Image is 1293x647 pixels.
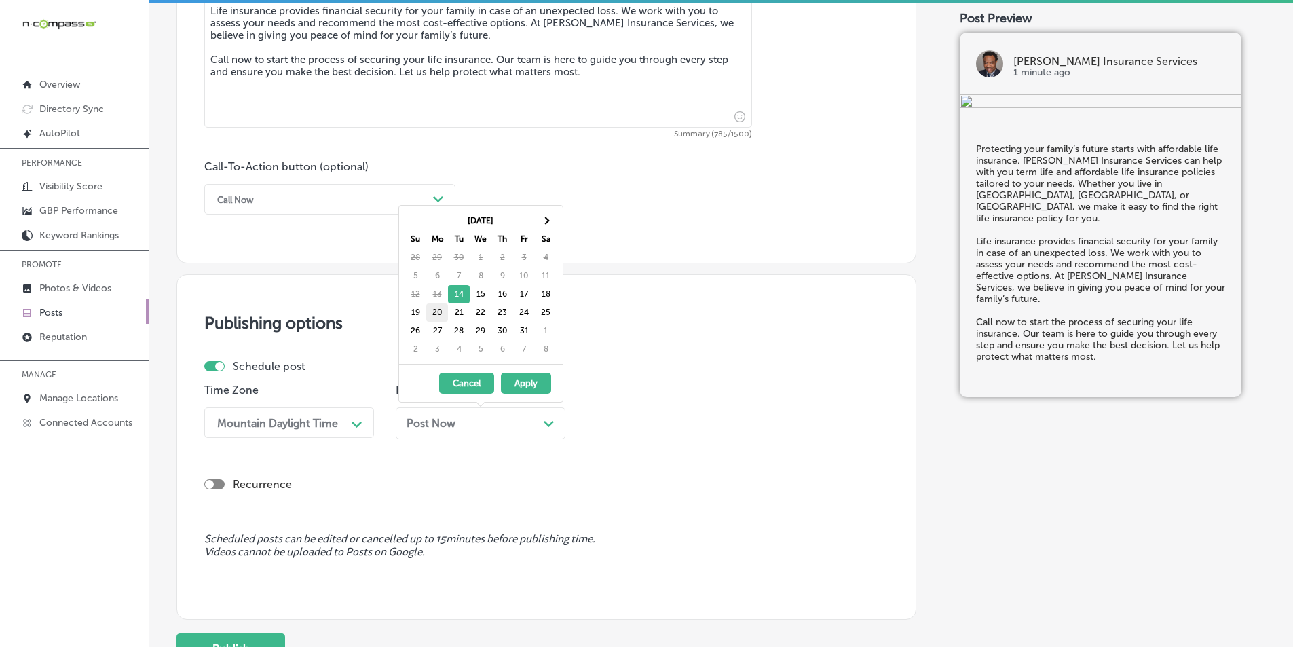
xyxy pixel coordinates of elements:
[39,282,111,294] p: Photos & Videos
[217,416,338,429] div: Mountain Daylight Time
[204,384,374,396] p: Time Zone
[535,340,557,358] td: 8
[233,478,292,491] label: Recurrence
[426,340,448,358] td: 3
[491,230,513,248] th: Th
[470,340,491,358] td: 5
[448,303,470,322] td: 21
[39,128,80,139] p: AutoPilot
[535,322,557,340] td: 1
[405,340,426,358] td: 2
[233,360,305,373] label: Schedule post
[513,230,535,248] th: Fr
[470,322,491,340] td: 29
[405,303,426,322] td: 19
[204,313,888,333] h3: Publishing options
[491,303,513,322] td: 23
[204,130,752,138] span: Summary (785/1500)
[448,340,470,358] td: 4
[426,267,448,285] td: 6
[470,267,491,285] td: 8
[396,384,565,396] p: Post on
[535,267,557,285] td: 11
[491,322,513,340] td: 30
[513,267,535,285] td: 10
[39,181,102,192] p: Visibility Score
[513,303,535,322] td: 24
[426,322,448,340] td: 27
[491,248,513,267] td: 2
[448,322,470,340] td: 28
[22,18,96,31] img: 660ab0bf-5cc7-4cb8-ba1c-48b5ae0f18e60NCTV_CLogo_TV_Black_-500x88.png
[39,331,87,343] p: Reputation
[960,11,1266,26] div: Post Preview
[405,248,426,267] td: 28
[439,373,494,394] button: Cancel
[513,340,535,358] td: 7
[407,417,455,430] span: Post Now
[470,248,491,267] td: 1
[426,303,448,322] td: 20
[39,79,80,90] p: Overview
[960,94,1241,111] img: 42abdc24-98cc-4c85-bbe8-00aa3b4c8082
[1013,56,1225,67] p: [PERSON_NAME] Insurance Services
[448,285,470,303] td: 14
[39,392,118,404] p: Manage Locations
[448,267,470,285] td: 7
[405,322,426,340] td: 26
[448,230,470,248] th: Tu
[513,322,535,340] td: 31
[204,533,888,559] span: Scheduled posts can be edited or cancelled up to 15 minutes before publishing time. Videos cannot...
[204,160,369,173] label: Call-To-Action button (optional)
[470,285,491,303] td: 15
[491,267,513,285] td: 9
[491,340,513,358] td: 6
[1013,67,1225,78] p: 1 minute ago
[535,230,557,248] th: Sa
[513,248,535,267] td: 3
[39,229,119,241] p: Keyword Rankings
[405,267,426,285] td: 5
[426,248,448,267] td: 29
[501,373,551,394] button: Apply
[976,50,1003,77] img: logo
[513,285,535,303] td: 17
[217,194,254,204] div: Call Now
[470,303,491,322] td: 22
[39,307,62,318] p: Posts
[39,103,104,115] p: Directory Sync
[39,205,118,217] p: GBP Performance
[491,285,513,303] td: 16
[426,230,448,248] th: Mo
[426,285,448,303] td: 13
[535,303,557,322] td: 25
[448,248,470,267] td: 30
[535,285,557,303] td: 18
[426,212,535,230] th: [DATE]
[405,230,426,248] th: Su
[976,143,1225,363] h5: Protecting your family’s future starts with affordable life insurance. [PERSON_NAME] Insurance Se...
[39,417,132,428] p: Connected Accounts
[470,230,491,248] th: We
[728,108,745,125] span: Insert emoji
[405,285,426,303] td: 12
[535,248,557,267] td: 4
